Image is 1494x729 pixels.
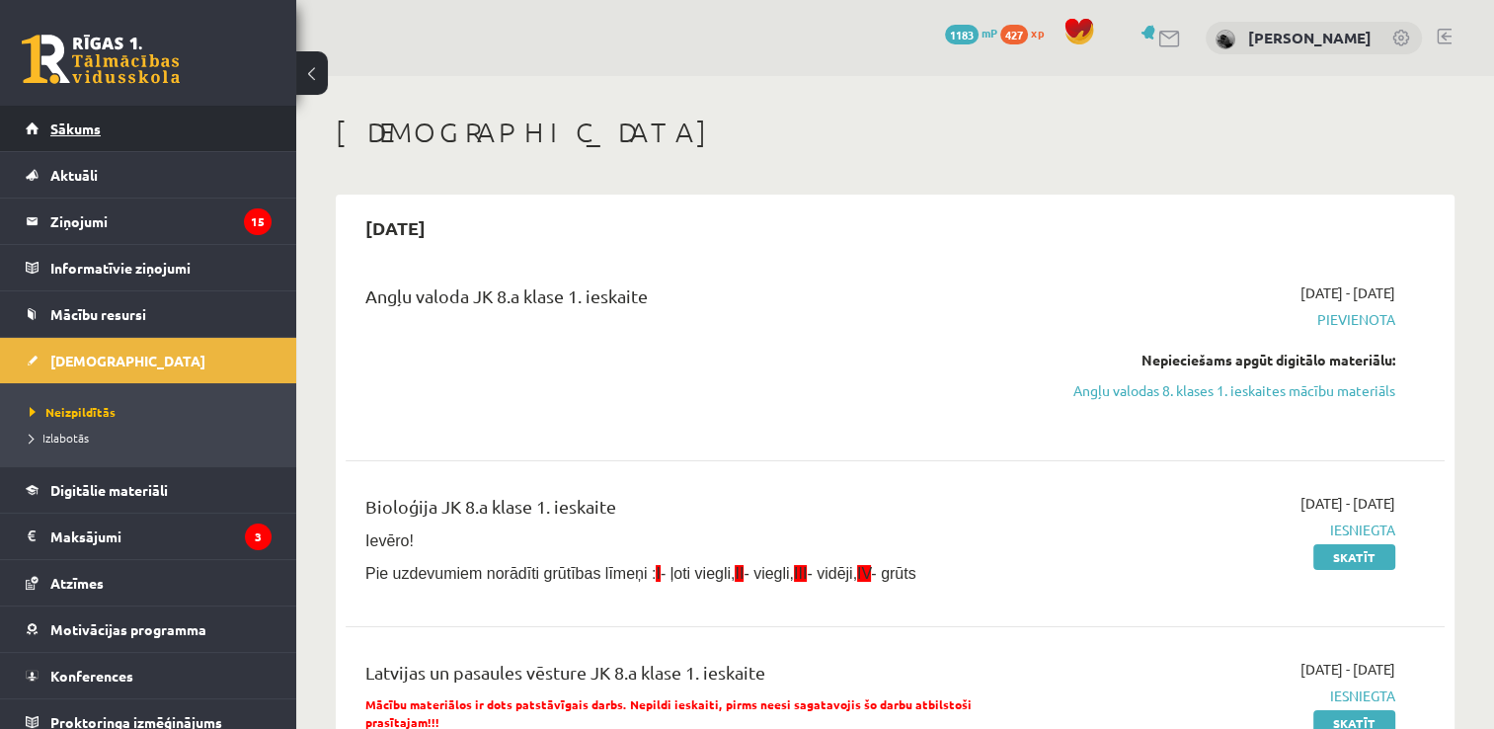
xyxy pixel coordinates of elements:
[26,245,272,290] a: Informatīvie ziņojumi
[346,204,445,251] h2: [DATE]
[26,467,272,513] a: Digitālie materiāli
[26,152,272,198] a: Aktuāli
[30,404,116,420] span: Neizpildītās
[1000,25,1054,40] a: 427 xp
[857,565,871,582] span: IV
[50,352,205,369] span: [DEMOGRAPHIC_DATA]
[26,338,272,383] a: [DEMOGRAPHIC_DATA]
[1300,659,1395,680] span: [DATE] - [DATE]
[30,403,276,421] a: Neizpildītās
[1248,28,1372,47] a: [PERSON_NAME]
[50,166,98,184] span: Aktuāli
[1300,283,1395,303] span: [DATE] - [DATE]
[26,607,272,652] a: Motivācijas programma
[1300,493,1395,514] span: [DATE] - [DATE]
[50,667,133,685] span: Konferences
[50,199,272,244] legend: Ziņojumi
[244,208,272,235] i: 15
[982,25,997,40] span: mP
[365,532,414,549] span: Ievēro!
[50,245,272,290] legend: Informatīvie ziņojumi
[656,565,660,582] span: I
[1071,686,1395,706] span: Iesniegta
[365,283,1042,319] div: Angļu valoda JK 8.a klase 1. ieskaite
[50,305,146,323] span: Mācību resursi
[30,430,89,445] span: Izlabotās
[365,565,916,582] span: Pie uzdevumiem norādīti grūtības līmeņi : - ļoti viegli, - viegli, - vidēji, - grūts
[945,25,979,44] span: 1183
[30,429,276,446] a: Izlabotās
[794,565,807,582] span: III
[336,116,1455,149] h1: [DEMOGRAPHIC_DATA]
[22,35,180,84] a: Rīgas 1. Tālmācības vidusskola
[50,514,272,559] legend: Maksājumi
[1216,30,1235,49] img: Samanta Dakša
[26,653,272,698] a: Konferences
[1071,380,1395,401] a: Angļu valodas 8. klases 1. ieskaites mācību materiāls
[50,620,206,638] span: Motivācijas programma
[1313,544,1395,570] a: Skatīt
[26,291,272,337] a: Mācību resursi
[50,574,104,592] span: Atzīmes
[26,560,272,606] a: Atzīmes
[1071,520,1395,540] span: Iesniegta
[1071,350,1395,370] div: Nepieciešams apgūt digitālo materiālu:
[1031,25,1044,40] span: xp
[245,524,272,550] i: 3
[1071,309,1395,330] span: Pievienota
[1000,25,1028,44] span: 427
[365,659,1042,695] div: Latvijas un pasaules vēsture JK 8.a klase 1. ieskaite
[26,199,272,244] a: Ziņojumi15
[50,120,101,137] span: Sākums
[26,514,272,559] a: Maksājumi3
[50,481,168,499] span: Digitālie materiāli
[945,25,997,40] a: 1183 mP
[26,106,272,151] a: Sākums
[365,493,1042,529] div: Bioloģija JK 8.a klase 1. ieskaite
[735,565,744,582] span: II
